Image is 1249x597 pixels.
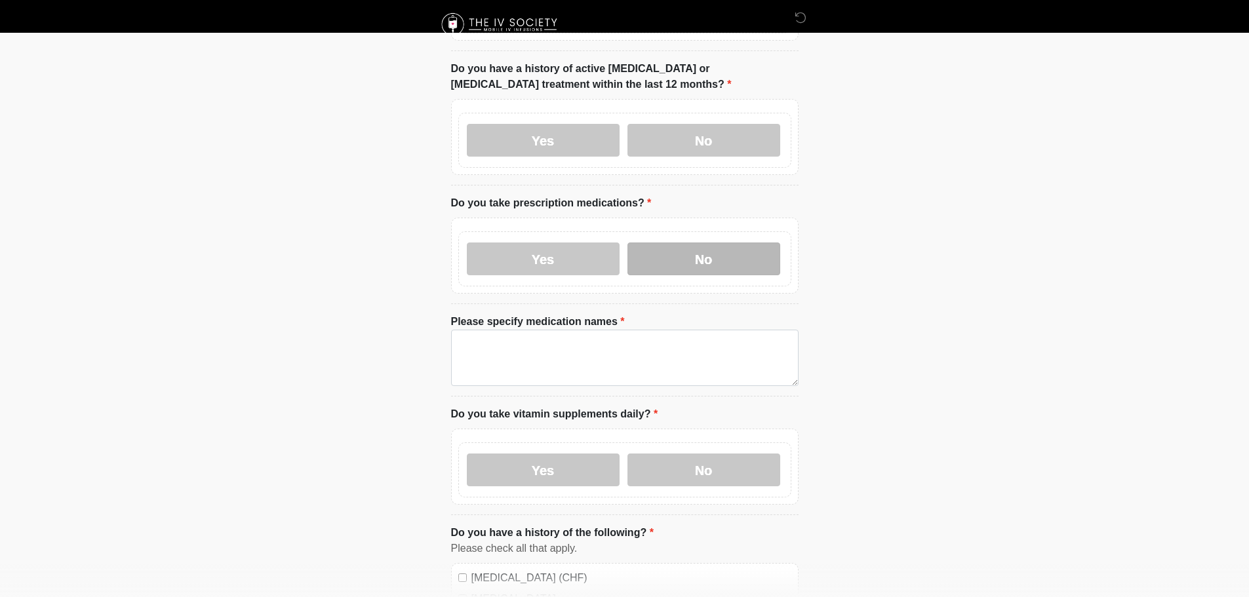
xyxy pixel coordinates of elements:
label: Do you have a history of active [MEDICAL_DATA] or [MEDICAL_DATA] treatment within the last 12 mon... [451,61,799,92]
div: Please check all that apply. [451,541,799,556]
label: Yes [467,242,620,275]
label: No [627,124,780,157]
label: No [627,453,780,486]
label: No [627,242,780,275]
label: Yes [467,453,620,486]
input: [MEDICAL_DATA] (CHF) [458,573,467,582]
label: [MEDICAL_DATA] (CHF) [471,570,791,586]
label: Do you take prescription medications? [451,195,652,211]
label: Please specify medication names [451,314,625,330]
img: The IV Society Logo [438,10,563,39]
label: Do you take vitamin supplements daily? [451,406,658,422]
label: Yes [467,124,620,157]
label: Do you have a history of the following? [451,525,654,541]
